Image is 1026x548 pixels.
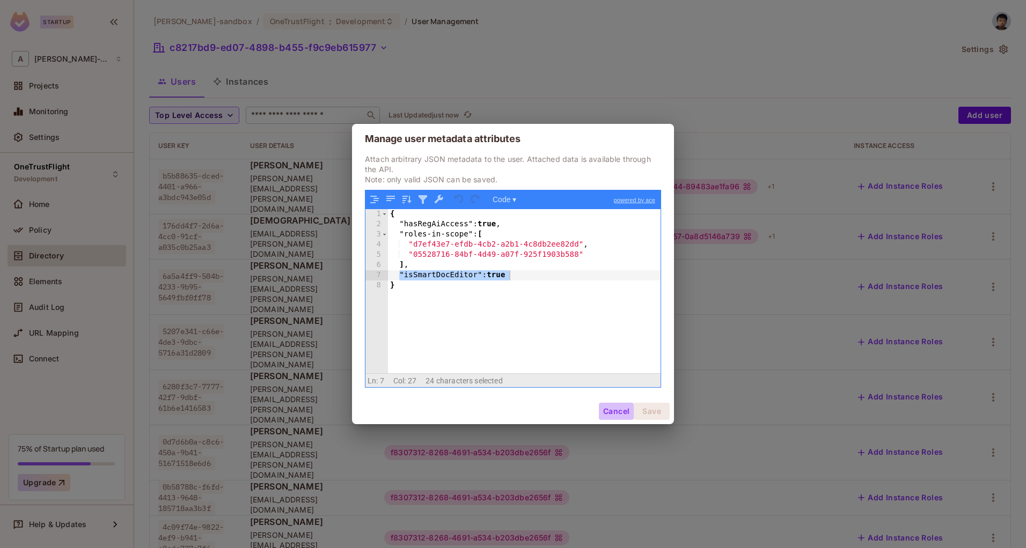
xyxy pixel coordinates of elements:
div: 6 [365,260,388,270]
span: 7 [380,376,384,385]
span: Ln: [368,376,378,385]
div: 2 [365,219,388,229]
span: 24 [426,376,434,385]
div: 1 [365,209,388,219]
div: 5 [365,250,388,260]
div: 7 [365,270,388,280]
div: 4 [365,240,388,250]
button: Filter, sort, or transform contents [416,192,430,206]
p: Attach arbitrary JSON metadata to the user. Attached data is available through the API. Note: onl... [365,154,661,184]
button: Redo (Ctrl+Shift+Z) [468,192,482,206]
button: Save [634,403,670,420]
button: Cancel [599,403,634,420]
a: powered by ace [609,190,661,210]
div: 3 [365,229,388,240]
span: Col: [393,376,406,385]
button: Compact JSON data, remove all whitespaces (Ctrl+Shift+I) [384,192,398,206]
span: 27 [408,376,416,385]
button: Repair JSON: fix quotes and escape characters, remove comments and JSONP notation, turn JavaScrip... [432,192,446,206]
h2: Manage user metadata attributes [352,124,674,154]
button: Format JSON data, with proper indentation and line feeds (Ctrl+I) [368,192,382,206]
span: characters selected [436,376,503,385]
button: Sort contents [400,192,414,206]
button: Undo last action (Ctrl+Z) [452,192,466,206]
button: Code ▾ [489,192,520,206]
div: 8 [365,280,388,291]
